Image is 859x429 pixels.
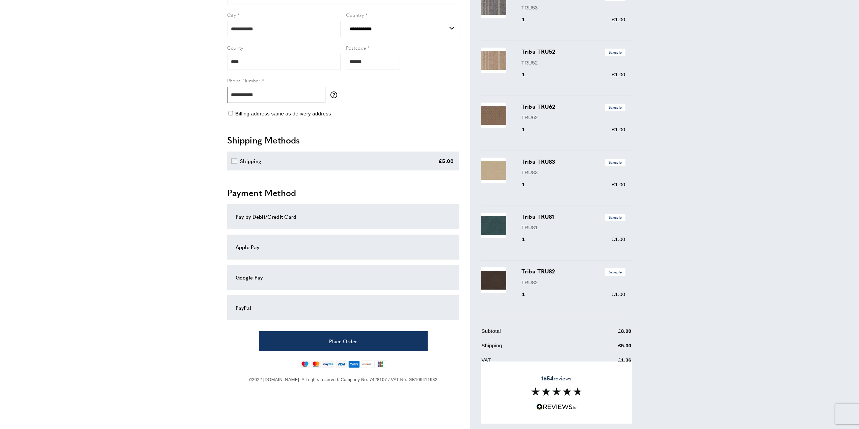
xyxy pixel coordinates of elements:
[259,331,428,351] button: Place Order
[605,268,625,275] span: Sample
[521,213,625,221] h3: Tribu TRU81
[236,243,451,251] div: Apple Pay
[521,235,535,243] div: 1
[481,158,506,183] img: Tribu TRU83
[578,356,631,369] td: £1.36
[521,126,535,134] div: 1
[605,49,625,56] span: Sample
[346,11,364,18] span: Country
[541,374,554,382] strong: 1654
[521,267,625,275] h3: Tribu TRU82
[521,103,625,111] h3: Tribu TRU62
[605,214,625,221] span: Sample
[322,360,334,368] img: paypal
[227,44,243,51] span: County
[482,342,578,355] td: Shipping
[521,59,625,67] p: TRU52
[521,290,535,298] div: 1
[481,103,506,128] img: Tribu TRU62
[330,91,341,98] button: More information
[481,267,506,293] img: Tribu TRU82
[521,48,625,56] h3: Tribu TRU52
[348,360,360,368] img: american-express
[612,127,625,132] span: £1.00
[521,168,625,177] p: TRU83
[361,360,373,368] img: discover
[227,77,261,84] span: Phone Number
[227,11,236,18] span: City
[605,104,625,111] span: Sample
[227,187,459,199] h2: Payment Method
[236,304,451,312] div: PayPal
[346,44,366,51] span: Postcode
[227,134,459,146] h2: Shipping Methods
[521,181,535,189] div: 1
[235,111,331,116] span: Billing address same as delivery address
[482,356,578,369] td: VAT
[578,327,631,340] td: £8.00
[521,223,625,232] p: TRU81
[249,377,437,382] span: ©2022 [DOMAIN_NAME]. All rights reserved. Company No. 7428107 / VAT No. GB109411932
[521,113,625,122] p: TRU62
[521,4,625,12] p: TRU53
[374,360,386,368] img: jcb
[541,375,571,382] span: reviews
[612,236,625,242] span: £1.00
[612,182,625,187] span: £1.00
[521,278,625,287] p: TRU82
[438,157,454,165] div: £5.00
[612,72,625,77] span: £1.00
[578,342,631,355] td: £5.00
[536,404,577,410] img: Reviews.io 5 stars
[481,48,506,73] img: Tribu TRU52
[521,16,535,24] div: 1
[482,327,578,340] td: Subtotal
[300,360,310,368] img: maestro
[521,71,535,79] div: 1
[311,360,321,368] img: mastercard
[236,213,451,221] div: Pay by Debit/Credit Card
[531,387,582,396] img: Reviews section
[612,291,625,297] span: £1.00
[612,17,625,22] span: £1.00
[521,158,625,166] h3: Tribu TRU83
[236,273,451,281] div: Google Pay
[481,213,506,238] img: Tribu TRU81
[240,157,261,165] div: Shipping
[229,111,233,115] input: Billing address same as delivery address
[335,360,347,368] img: visa
[605,159,625,166] span: Sample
